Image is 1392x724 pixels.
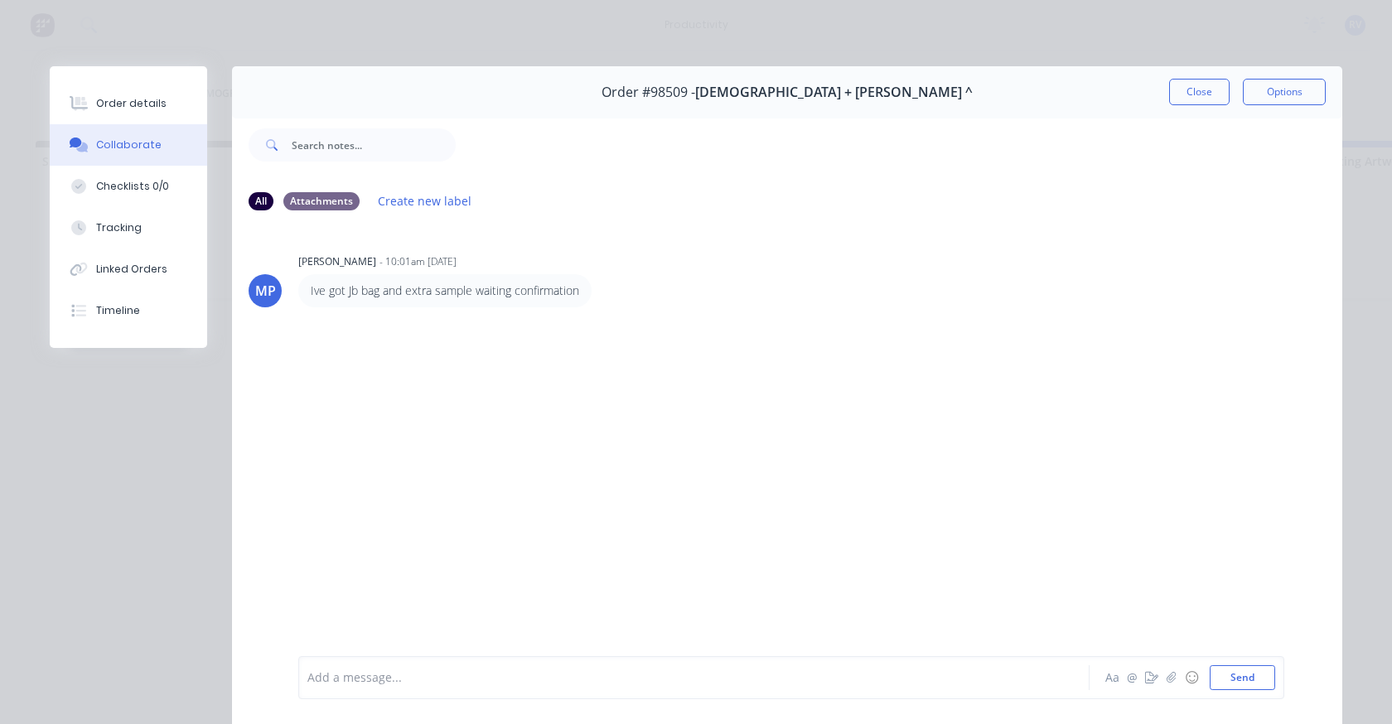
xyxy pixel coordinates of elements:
[298,254,376,269] div: [PERSON_NAME]
[695,84,973,100] span: [DEMOGRAPHIC_DATA] + [PERSON_NAME] ^
[1169,79,1230,105] button: Close
[283,192,360,210] div: Attachments
[50,83,207,124] button: Order details
[96,220,142,235] div: Tracking
[50,290,207,331] button: Timeline
[96,262,167,277] div: Linked Orders
[1182,668,1201,688] button: ☺
[1122,668,1142,688] button: @
[255,281,276,301] div: MP
[96,138,162,152] div: Collaborate
[602,84,695,100] span: Order #98509 -
[96,96,167,111] div: Order details
[50,124,207,166] button: Collaborate
[1102,668,1122,688] button: Aa
[370,190,481,212] button: Create new label
[96,303,140,318] div: Timeline
[1243,79,1326,105] button: Options
[50,166,207,207] button: Checklists 0/0
[292,128,456,162] input: Search notes...
[1210,665,1275,690] button: Send
[379,254,457,269] div: - 10:01am [DATE]
[50,207,207,249] button: Tracking
[311,282,579,299] p: Ive got Jb bag and extra sample waiting confirmation
[249,192,273,210] div: All
[50,249,207,290] button: Linked Orders
[96,179,169,194] div: Checklists 0/0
